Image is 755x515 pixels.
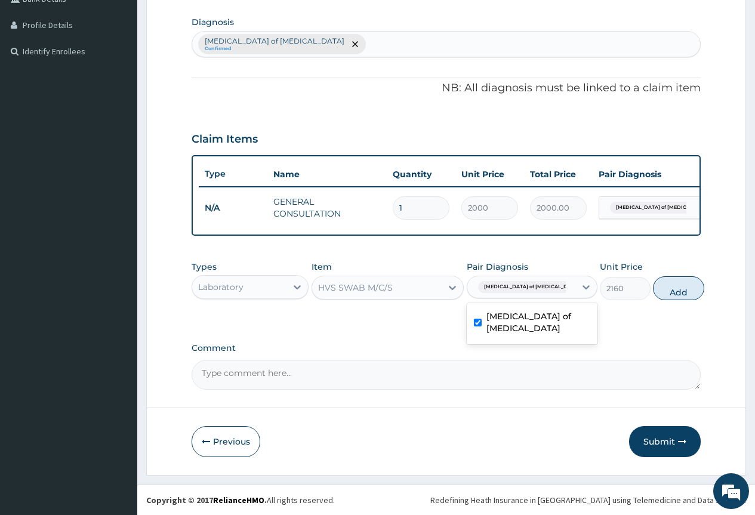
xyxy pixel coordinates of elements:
[192,426,260,457] button: Previous
[62,67,201,82] div: Chat with us now
[192,343,701,353] label: Comment
[430,494,746,506] div: Redefining Heath Insurance in [GEOGRAPHIC_DATA] using Telemedicine and Data Science!
[146,495,267,505] strong: Copyright © 2017 .
[192,133,258,146] h3: Claim Items
[629,426,701,457] button: Submit
[6,326,227,368] textarea: Type your message and hit 'Enter'
[478,281,585,293] span: [MEDICAL_DATA] of [MEDICAL_DATA]
[199,197,267,219] td: N/A
[192,16,234,28] label: Diagnosis
[593,162,724,186] th: Pair Diagnosis
[137,485,755,515] footer: All rights reserved.
[267,190,387,226] td: GENERAL CONSULTATION
[196,6,224,35] div: Minimize live chat window
[205,46,344,52] small: Confirmed
[213,495,264,505] a: RelianceHMO
[486,310,590,334] label: [MEDICAL_DATA] of [MEDICAL_DATA]
[467,261,528,273] label: Pair Diagnosis
[524,162,593,186] th: Total Price
[69,150,165,271] span: We're online!
[600,261,643,273] label: Unit Price
[610,202,717,214] span: [MEDICAL_DATA] of [MEDICAL_DATA]
[267,162,387,186] th: Name
[192,262,217,272] label: Types
[350,39,360,50] span: remove selection option
[387,162,455,186] th: Quantity
[198,281,244,293] div: Laboratory
[455,162,524,186] th: Unit Price
[653,276,704,300] button: Add
[22,60,48,90] img: d_794563401_company_1708531726252_794563401
[192,81,701,96] p: NB: All diagnosis must be linked to a claim item
[205,36,344,46] p: [MEDICAL_DATA] of [MEDICAL_DATA]
[318,282,393,294] div: HVS SWAB M/C/S
[312,261,332,273] label: Item
[199,163,267,185] th: Type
